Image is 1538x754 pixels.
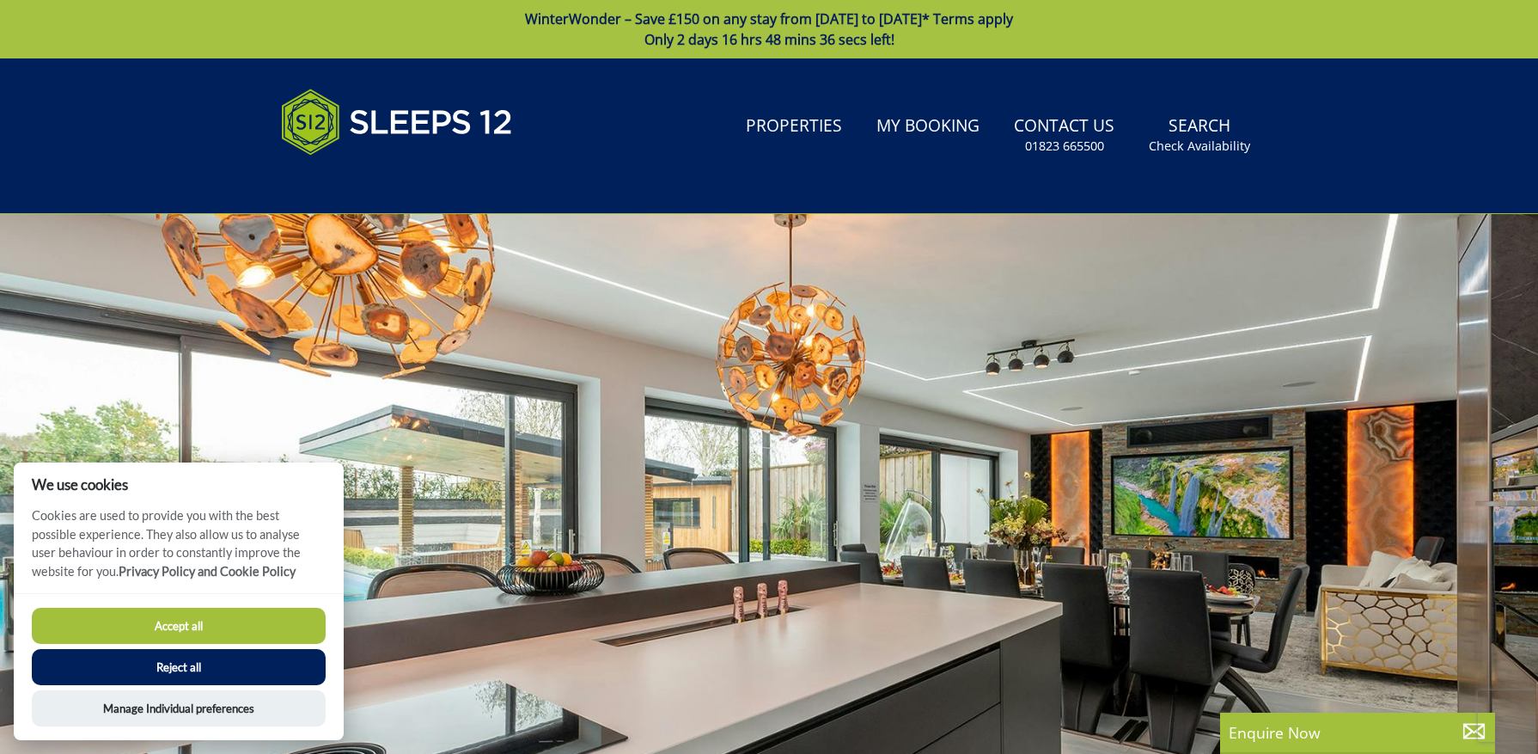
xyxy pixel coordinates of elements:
[272,175,453,190] iframe: Customer reviews powered by Trustpilot
[32,690,326,726] button: Manage Individual preferences
[14,476,344,493] h2: We use cookies
[739,107,849,146] a: Properties
[119,564,296,579] a: Privacy Policy and Cookie Policy
[1201,140,1538,754] iframe: LiveChat chat widget
[32,608,326,644] button: Accept all
[1007,107,1121,163] a: Contact Us01823 665500
[14,506,344,593] p: Cookies are used to provide you with the best possible experience. They also allow us to analyse ...
[32,649,326,685] button: Reject all
[281,79,513,165] img: Sleeps 12
[1025,138,1104,155] small: 01823 665500
[644,30,894,49] span: Only 2 days 16 hrs 48 mins 36 secs left!
[1149,138,1250,155] small: Check Availability
[870,107,986,146] a: My Booking
[1142,107,1257,163] a: SearchCheck Availability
